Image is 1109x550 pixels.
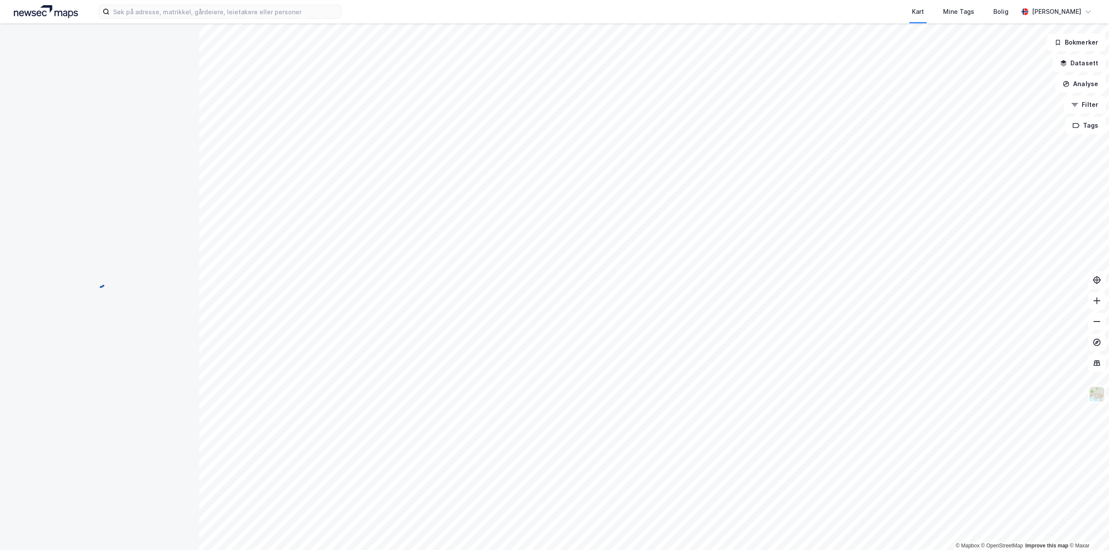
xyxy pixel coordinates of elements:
[981,543,1023,549] a: OpenStreetMap
[1047,34,1106,51] button: Bokmerker
[943,6,974,17] div: Mine Tags
[93,275,107,289] img: spinner.a6d8c91a73a9ac5275cf975e30b51cfb.svg
[956,543,979,549] a: Mapbox
[993,6,1008,17] div: Bolig
[1053,55,1106,72] button: Datasett
[1066,508,1109,550] div: Kontrollprogram for chat
[1064,96,1106,113] button: Filter
[1089,386,1105,402] img: Z
[1055,75,1106,93] button: Analyse
[1066,508,1109,550] iframe: Chat Widget
[1065,117,1106,134] button: Tags
[912,6,924,17] div: Kart
[1032,6,1081,17] div: [PERSON_NAME]
[110,5,341,18] input: Søk på adresse, matrikkel, gårdeiere, leietakere eller personer
[1025,543,1068,549] a: Improve this map
[14,5,78,18] img: logo.a4113a55bc3d86da70a041830d287a7e.svg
